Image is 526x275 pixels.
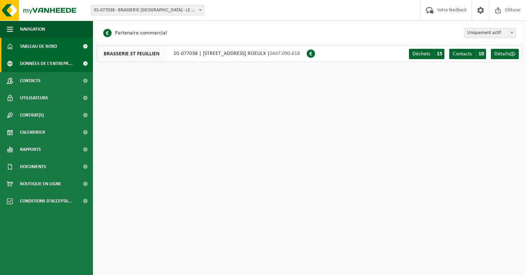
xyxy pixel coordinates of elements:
[20,124,45,141] span: Calendrier
[20,175,61,192] span: Boutique en ligne
[491,49,519,59] a: Détails
[449,49,486,59] a: Contacts 10
[20,192,72,210] span: Conditions d'accepta...
[453,51,472,57] span: Contacts
[20,55,73,72] span: Données de l'entrepr...
[96,45,307,62] div: 01-077038 | [STREET_ADDRESS] ROEULX |
[20,72,41,89] span: Contacts
[476,49,486,59] span: 10
[409,49,444,59] a: Déchets 15
[434,49,444,59] span: 15
[20,158,46,175] span: Documents
[97,45,167,62] span: BRASSERIE ST FEUILLIEN
[494,51,510,57] span: Détails
[20,38,57,55] span: Tableau de bord
[270,51,300,56] span: 0447.090.618
[91,5,204,15] span: 01-077038 - BRASSERIE ST FEUILLIEN - LE ROEULX
[91,5,204,15] span: 01-077038 - BRASSERIE ST FEUILLIEN - LE ROEULX
[20,21,45,38] span: Navigation
[20,107,44,124] span: Contrat(s)
[412,51,430,57] span: Déchets
[103,28,167,38] li: Partenaire commercial
[20,141,41,158] span: Rapports
[464,28,515,38] span: Uniquement actif
[20,89,48,107] span: Utilisateurs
